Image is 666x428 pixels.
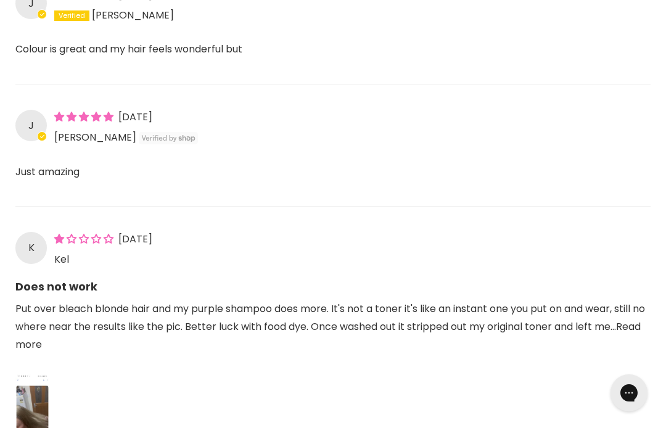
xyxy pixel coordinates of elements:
[15,300,651,369] p: Put over bleach blonde hair and my purple shampoo does more. It's not a toner it's like an instan...
[54,110,116,124] span: 5 star review
[118,110,152,124] span: [DATE]
[15,163,651,197] p: Just amazing
[54,252,69,266] span: Kel
[15,41,651,74] p: Colour is great and my hair feels wonderful but
[118,232,152,246] span: [DATE]
[54,232,116,246] span: 1 star review
[15,270,651,295] b: Does not work
[15,232,47,263] div: K
[139,132,199,144] img: Verified by Shop
[92,8,174,22] span: [PERSON_NAME]
[604,370,654,416] iframe: Gorgias live chat messenger
[54,130,136,144] span: [PERSON_NAME]
[15,110,47,141] div: J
